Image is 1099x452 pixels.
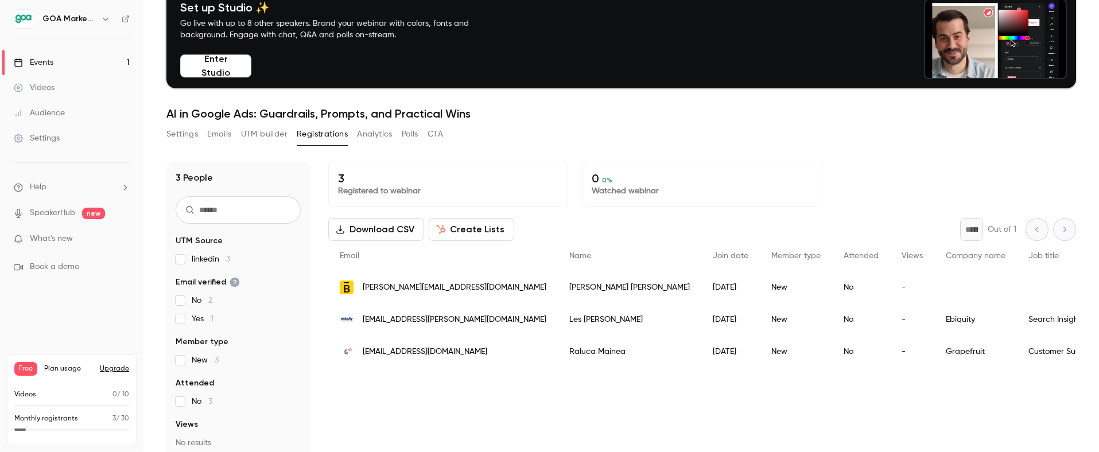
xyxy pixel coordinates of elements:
button: Emails [207,125,231,143]
button: UTM builder [241,125,288,143]
span: 2 [208,297,212,305]
p: Registered to webinar [338,185,558,197]
div: Events [14,57,53,68]
h1: AI in Google Ads: Guardrails, Prompts, and Practical Wins [166,107,1076,120]
div: No [832,336,890,368]
h1: 3 People [176,171,213,185]
span: No [192,396,212,407]
div: Grapefruit [934,336,1017,368]
span: Join date [713,252,748,260]
div: No [832,271,890,303]
span: Email verified [176,276,240,288]
span: 3 [226,255,230,263]
div: [DATE] [701,271,760,303]
span: Attended [844,252,879,260]
span: Free [14,362,37,376]
span: Company name [946,252,1005,260]
p: Go live with up to 8 other speakers. Brand your webinar with colors, fonts and background. Engage... [180,18,496,41]
div: Videos [14,82,55,93]
button: Settings [166,125,198,143]
button: Upgrade [100,364,129,373]
span: Views [902,252,923,260]
span: Yes [192,313,213,325]
span: [EMAIL_ADDRESS][DOMAIN_NAME] [363,346,487,358]
div: New [760,303,832,336]
span: [EMAIL_ADDRESS][PERSON_NAME][DOMAIN_NAME] [363,314,546,326]
div: New [760,336,832,368]
div: Les [PERSON_NAME] [558,303,701,336]
img: grapefruit.ro [340,345,354,359]
span: Plan usage [44,364,93,373]
span: Book a demo [30,261,79,273]
button: Polls [402,125,418,143]
p: Monthly registrants [14,414,78,424]
span: UTM Source [176,235,223,247]
span: Help [30,181,46,193]
p: 0 [592,172,812,185]
p: Watched webinar [592,185,812,197]
div: [DATE] [701,303,760,336]
div: Settings [14,133,60,144]
button: Download CSV [328,218,424,241]
p: / 30 [112,414,129,424]
div: Ebiquity [934,303,1017,336]
span: 3 [208,398,212,406]
span: 0 [112,391,117,398]
span: Views [176,419,198,430]
div: New [760,271,832,303]
div: No [832,303,890,336]
span: 0 % [602,176,612,184]
span: linkedin [192,254,230,265]
span: Member type [771,252,821,260]
div: Audience [14,107,65,119]
span: What's new [30,233,73,245]
span: Name [569,252,591,260]
button: Create Lists [429,218,514,241]
div: - [890,336,934,368]
span: Member type [176,336,228,348]
h4: Set up Studio ✨ [180,1,496,14]
span: No [192,295,212,306]
span: Email [340,252,359,260]
img: GOA Marketing [14,10,33,28]
span: Job title [1028,252,1059,260]
img: ebiquity.com [340,313,354,326]
span: 1 [211,315,213,323]
span: Attended [176,377,214,389]
p: Out of 1 [988,224,1016,235]
button: Enter Studio [180,54,251,77]
p: / 10 [112,389,129,400]
div: Raluca Mainea [558,336,701,368]
span: New [192,354,219,366]
a: SpeakerHub [30,207,75,219]
li: help-dropdown-opener [14,181,130,193]
p: No results [176,437,301,449]
span: 3 [112,415,116,422]
div: [DATE] [701,336,760,368]
div: - [890,271,934,303]
span: 3 [215,356,219,364]
div: - [890,303,934,336]
button: Analytics [357,125,393,143]
span: [PERSON_NAME][EMAIL_ADDRESS][DOMAIN_NAME] [363,282,546,294]
h6: GOA Marketing [42,13,96,25]
button: CTA [428,125,443,143]
div: [PERSON_NAME] [PERSON_NAME] [558,271,701,303]
img: thebalanceagency.com [340,280,354,294]
button: Registrations [297,125,348,143]
p: Videos [14,389,36,400]
span: new [82,208,105,219]
p: 3 [338,172,558,185]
